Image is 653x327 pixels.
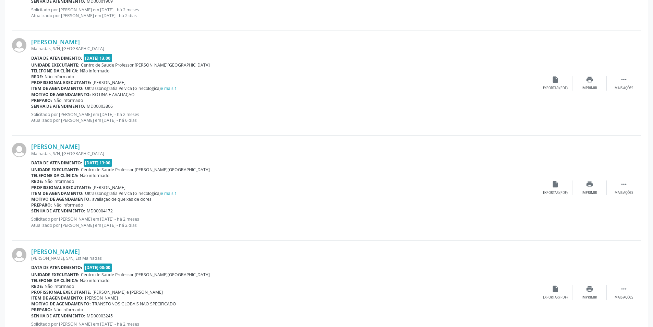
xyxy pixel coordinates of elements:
span: Não informado [53,202,83,208]
div: Exportar (PDF) [543,86,568,91]
span: [DATE] 13:00 [84,54,112,62]
div: Exportar (PDF) [543,190,568,195]
img: img [12,248,26,262]
i: insert_drive_file [552,76,559,83]
span: [DATE] 08:00 [84,264,112,271]
b: Data de atendimento: [31,265,82,270]
b: Item de agendamento: [31,295,84,301]
p: Solicitado por [PERSON_NAME] em [DATE] - há 2 meses Atualizado por [PERSON_NAME] em [DATE] - há 6... [31,112,538,123]
i: print [586,76,593,83]
b: Profissional executante: [31,289,91,295]
span: ROTINA E AVALIAÇAO [92,92,135,97]
div: [PERSON_NAME], S/N, Esf Malhadas [31,255,538,261]
span: Não informado [53,97,83,103]
span: Não informado [45,74,74,80]
b: Telefone da clínica: [31,173,78,178]
span: Não informado [80,68,109,74]
b: Telefone da clínica: [31,68,78,74]
span: Centro de Saude Professor [PERSON_NAME][GEOGRAPHIC_DATA] [81,167,210,173]
div: Imprimir [582,190,597,195]
b: Preparo: [31,202,52,208]
a: [PERSON_NAME] [31,143,80,150]
a: e mais 1 [161,85,177,91]
span: [PERSON_NAME] e [PERSON_NAME] [93,289,163,295]
i: insert_drive_file [552,285,559,293]
b: Profissional executante: [31,80,91,85]
a: e mais 1 [161,190,177,196]
i: print [586,285,593,293]
div: Imprimir [582,295,597,300]
span: Não informado [53,307,83,313]
span: Não informado [45,178,74,184]
p: Solicitado por [PERSON_NAME] em [DATE] - há 2 meses Atualizado por [PERSON_NAME] em [DATE] - há 2... [31,216,538,228]
div: Imprimir [582,86,597,91]
i:  [620,76,628,83]
span: Ultrassonografia Pelvica (Ginecologica) [85,190,177,196]
div: Exportar (PDF) [543,295,568,300]
b: Item de agendamento: [31,85,84,91]
div: Mais ações [615,86,633,91]
span: Ultrassonografia Pelvica (Ginecologica) [85,85,177,91]
b: Data de atendimento: [31,55,82,61]
div: Malhadas, S/N, [GEOGRAPHIC_DATA] [31,151,538,156]
span: MD00003806 [87,103,113,109]
img: img [12,38,26,52]
span: [PERSON_NAME] [93,185,125,190]
b: Telefone da clínica: [31,278,78,283]
b: Motivo de agendamento: [31,301,91,307]
a: [PERSON_NAME] [31,38,80,46]
b: Profissional executante: [31,185,91,190]
b: Senha de atendimento: [31,208,85,214]
b: Unidade executante: [31,62,80,68]
i: print [586,180,593,188]
span: Centro de Saude Professor [PERSON_NAME][GEOGRAPHIC_DATA] [81,62,210,68]
span: Centro de Saude Professor [PERSON_NAME][GEOGRAPHIC_DATA] [81,272,210,278]
b: Unidade executante: [31,167,80,173]
img: img [12,143,26,157]
p: Solicitado por [PERSON_NAME] em [DATE] - há 2 meses Atualizado por [PERSON_NAME] em [DATE] - há 2... [31,7,538,19]
b: Rede: [31,283,43,289]
b: Rede: [31,178,43,184]
b: Data de atendimento: [31,160,82,166]
b: Rede: [31,74,43,80]
a: [PERSON_NAME] [31,248,80,255]
div: Mais ações [615,295,633,300]
b: Unidade executante: [31,272,80,278]
b: Senha de atendimento: [31,313,85,319]
b: Motivo de agendamento: [31,92,91,97]
i:  [620,180,628,188]
span: Não informado [80,278,109,283]
span: TRANSTONOS GLOBAIS NAO SPECIFICADO [92,301,176,307]
i:  [620,285,628,293]
div: Malhadas, S/N, [GEOGRAPHIC_DATA] [31,46,538,51]
span: [PERSON_NAME] [85,295,118,301]
span: Não informado [80,173,109,178]
span: Não informado [45,283,74,289]
span: avaliaçao de queixas de dores [92,196,152,202]
b: Senha de atendimento: [31,103,85,109]
div: Mais ações [615,190,633,195]
b: Preparo: [31,97,52,103]
span: MD00003245 [87,313,113,319]
b: Preparo: [31,307,52,313]
span: MD00004172 [87,208,113,214]
span: [PERSON_NAME] [93,80,125,85]
span: [DATE] 13:00 [84,159,112,167]
b: Item de agendamento: [31,190,84,196]
i: insert_drive_file [552,180,559,188]
b: Motivo de agendamento: [31,196,91,202]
